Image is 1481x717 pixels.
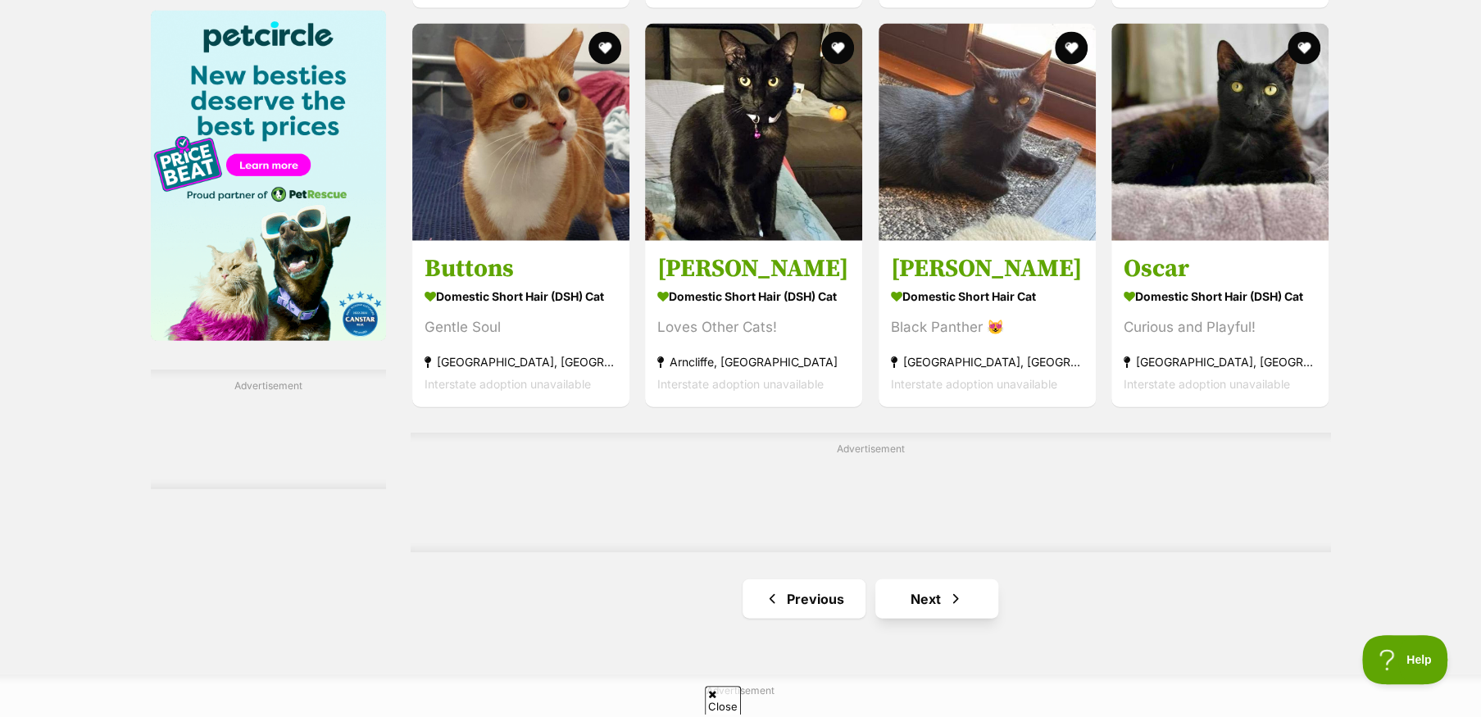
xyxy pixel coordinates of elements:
[879,24,1096,241] img: Perry - Domestic Short Hair Cat
[875,579,998,619] a: Next page
[151,11,387,341] img: Pet Circle promo banner
[425,315,617,338] div: Gentle Soul
[1362,635,1448,684] iframe: Help Scout Beacon - Open
[657,284,850,307] strong: Domestic Short Hair (DSH) Cat
[657,252,850,284] h3: [PERSON_NAME]
[412,24,629,241] img: Buttons - Domestic Short Hair (DSH) Cat
[891,350,1083,372] strong: [GEOGRAPHIC_DATA], [GEOGRAPHIC_DATA]
[1124,252,1316,284] h3: Oscar
[879,240,1096,406] a: [PERSON_NAME] Domestic Short Hair Cat Black Panther 😻 [GEOGRAPHIC_DATA], [GEOGRAPHIC_DATA] Inters...
[743,579,865,619] a: Previous page
[425,284,617,307] strong: Domestic Short Hair (DSH) Cat
[425,252,617,284] h3: Buttons
[891,315,1083,338] div: Black Panther 😻
[411,579,1330,619] nav: Pagination
[657,350,850,372] strong: Arncliffe, [GEOGRAPHIC_DATA]
[1111,24,1329,241] img: Oscar - Domestic Short Hair (DSH) Cat
[1124,284,1316,307] strong: Domestic Short Hair (DSH) Cat
[425,350,617,372] strong: [GEOGRAPHIC_DATA], [GEOGRAPHIC_DATA]
[1055,32,1088,65] button: favourite
[1124,376,1290,390] span: Interstate adoption unavailable
[1111,240,1329,406] a: Oscar Domestic Short Hair (DSH) Cat Curious and Playful! [GEOGRAPHIC_DATA], [GEOGRAPHIC_DATA] Int...
[412,240,629,406] a: Buttons Domestic Short Hair (DSH) Cat Gentle Soul [GEOGRAPHIC_DATA], [GEOGRAPHIC_DATA] Interstate...
[411,433,1330,552] div: Advertisement
[705,686,741,715] span: Close
[645,240,862,406] a: [PERSON_NAME] Domestic Short Hair (DSH) Cat Loves Other Cats! Arncliffe, [GEOGRAPHIC_DATA] Inters...
[891,284,1083,307] strong: Domestic Short Hair Cat
[151,370,387,489] div: Advertisement
[657,315,850,338] div: Loves Other Cats!
[891,376,1057,390] span: Interstate adoption unavailable
[891,252,1083,284] h3: [PERSON_NAME]
[425,376,591,390] span: Interstate adoption unavailable
[1124,350,1316,372] strong: [GEOGRAPHIC_DATA], [GEOGRAPHIC_DATA]
[645,24,862,241] img: Bobby - Domestic Short Hair (DSH) Cat
[588,32,621,65] button: favourite
[1124,315,1316,338] div: Curious and Playful!
[1288,32,1321,65] button: favourite
[822,32,855,65] button: favourite
[657,376,824,390] span: Interstate adoption unavailable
